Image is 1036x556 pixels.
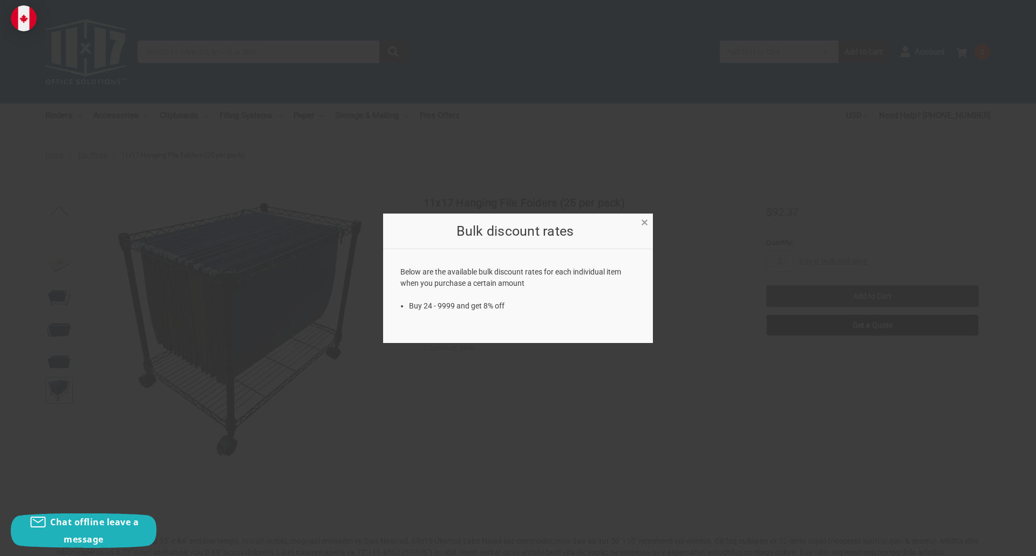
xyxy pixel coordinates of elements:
button: Chat offline leave a message [11,513,156,548]
span: × [641,215,648,230]
a: Close [639,216,650,227]
img: duty and tax information for Canada [11,5,37,31]
span: Chat offline leave a message [50,516,139,545]
p: Below are the available bulk discount rates for each individual item when you purchase a certain ... [400,266,636,289]
h2: Bulk discount rates [400,221,630,242]
li: Buy 24 - 9999 and get 8% off [409,300,636,312]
